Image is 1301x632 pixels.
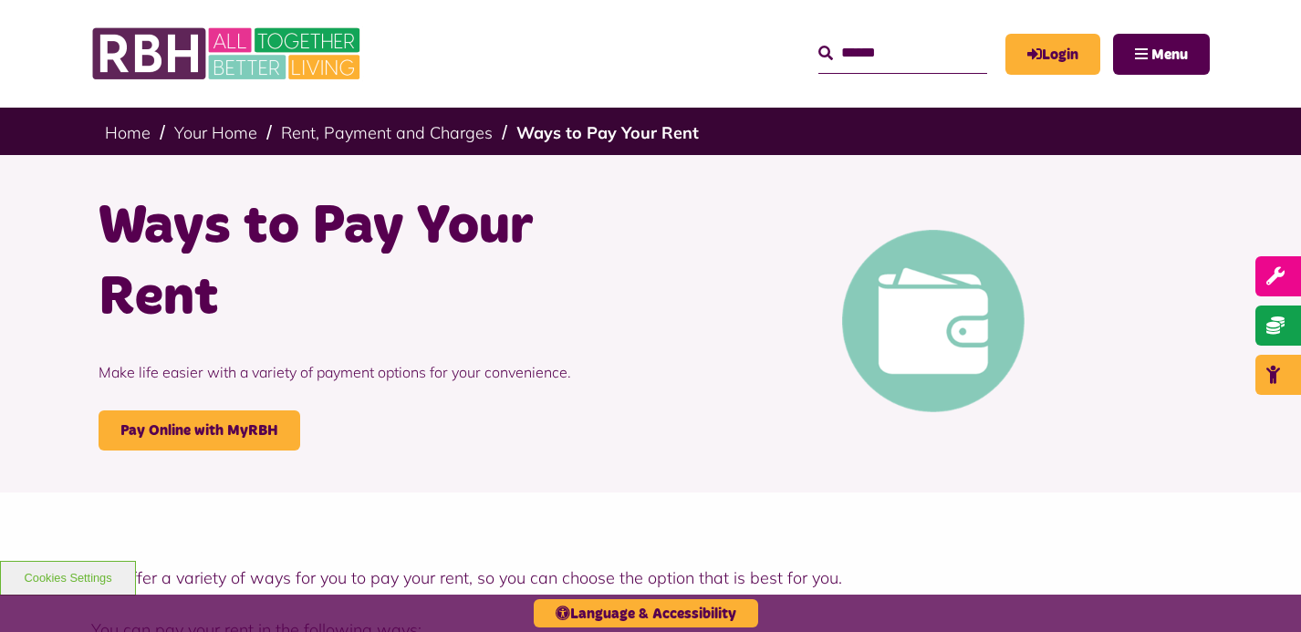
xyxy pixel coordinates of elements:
[1005,34,1100,75] a: MyRBH
[174,122,257,143] a: Your Home
[91,565,1210,590] p: We offer a variety of ways for you to pay your rent, so you can choose the option that is best fo...
[99,334,637,410] p: Make life easier with a variety of payment options for your convenience.
[1219,550,1301,632] iframe: Netcall Web Assistant for live chat
[99,192,637,334] h1: Ways to Pay Your Rent
[91,18,365,89] img: RBH
[534,599,758,627] button: Language & Accessibility
[105,122,151,143] a: Home
[99,410,300,451] a: Pay Online with MyRBH
[516,122,699,143] a: Ways to Pay Your Rent
[842,230,1025,412] img: Pay Rent
[281,122,493,143] a: Rent, Payment and Charges
[1113,34,1210,75] button: Navigation
[1151,47,1188,62] span: Menu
